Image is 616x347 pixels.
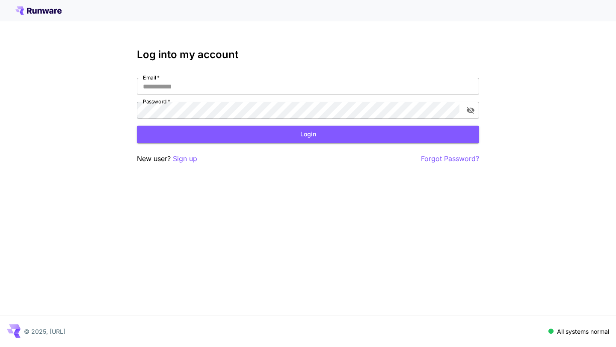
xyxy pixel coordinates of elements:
[463,103,478,118] button: toggle password visibility
[137,49,479,61] h3: Log into my account
[143,74,160,81] label: Email
[421,153,479,164] button: Forgot Password?
[173,153,197,164] button: Sign up
[137,126,479,143] button: Login
[137,153,197,164] p: New user?
[24,327,65,336] p: © 2025, [URL]
[143,98,170,105] label: Password
[557,327,609,336] p: All systems normal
